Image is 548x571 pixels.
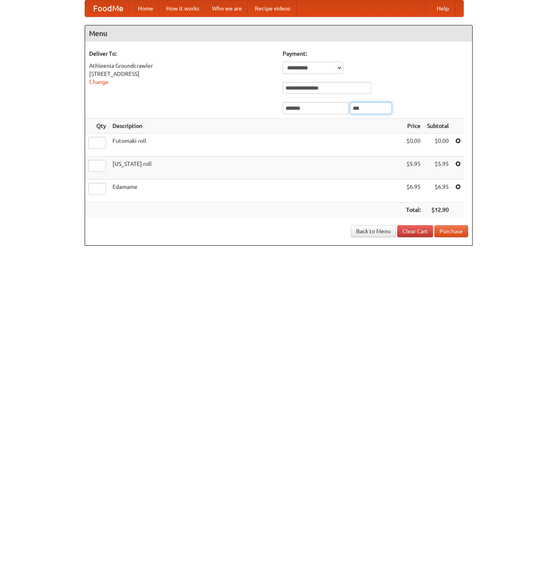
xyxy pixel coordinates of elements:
td: Edamame [109,180,403,203]
a: Help [430,0,455,17]
td: [US_STATE] roll [109,157,403,180]
div: Athleenia Groundcrawler [89,62,275,70]
a: Back to Menu [351,225,396,237]
a: Clear Cart [397,225,433,237]
th: $12.90 [424,203,452,218]
a: FoodMe [85,0,131,17]
td: $0.00 [403,134,424,157]
a: Who we are [206,0,248,17]
h5: Deliver To: [89,50,275,58]
h5: Payment: [283,50,468,58]
th: Total: [403,203,424,218]
th: Price [403,119,424,134]
td: Futomaki roll [109,134,403,157]
h4: Menu [85,25,472,42]
th: Subtotal [424,119,452,134]
a: Recipe videos [248,0,297,17]
td: $6.95 [424,180,452,203]
button: Purchase [434,225,468,237]
td: $0.00 [424,134,452,157]
a: Home [131,0,160,17]
th: Qty [85,119,109,134]
a: Change [89,79,108,85]
a: How it works [160,0,206,17]
td: $5.95 [424,157,452,180]
td: $6.95 [403,180,424,203]
th: Description [109,119,403,134]
td: $5.95 [403,157,424,180]
div: [STREET_ADDRESS] [89,70,275,78]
